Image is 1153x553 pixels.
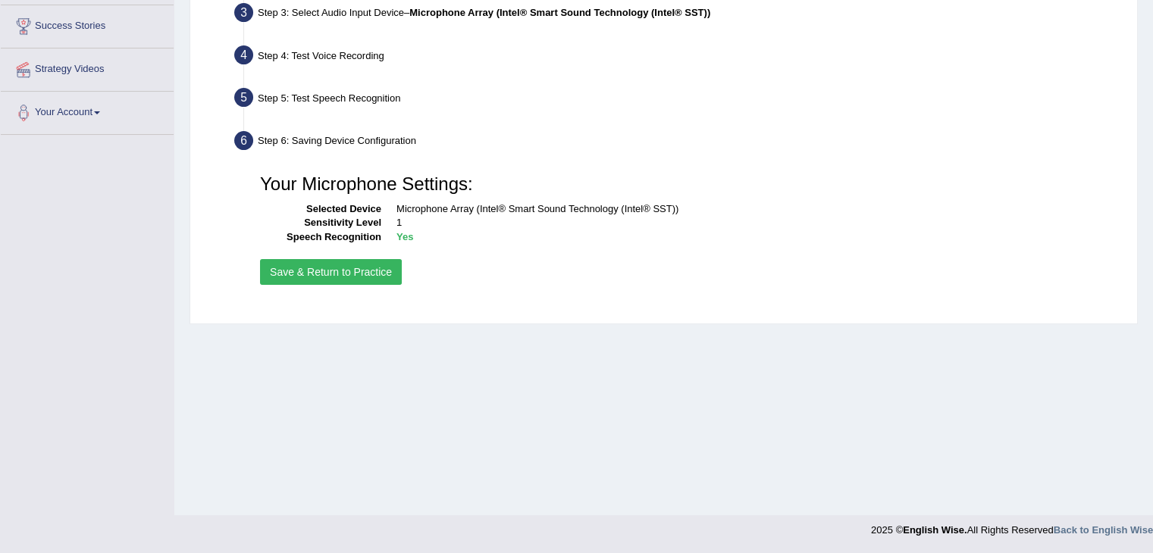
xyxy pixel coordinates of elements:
a: Success Stories [1,5,174,43]
dd: Microphone Array (Intel® Smart Sound Technology (Intel® SST)) [396,202,1113,217]
span: – [404,7,710,18]
dt: Sensitivity Level [260,216,381,230]
a: Your Account [1,92,174,130]
div: Step 4: Test Voice Recording [227,41,1130,74]
a: Back to English Wise [1054,524,1153,536]
b: Yes [396,231,413,242]
dd: 1 [396,216,1113,230]
a: Strategy Videos [1,48,174,86]
dt: Speech Recognition [260,230,381,245]
h3: Your Microphone Settings: [260,174,1113,194]
div: Step 6: Saving Device Configuration [227,127,1130,160]
dt: Selected Device [260,202,381,217]
b: Microphone Array (Intel® Smart Sound Technology (Intel® SST)) [409,7,710,18]
div: Step 5: Test Speech Recognition [227,83,1130,117]
strong: English Wise. [903,524,967,536]
div: 2025 © All Rights Reserved [871,515,1153,537]
button: Save & Return to Practice [260,259,402,285]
